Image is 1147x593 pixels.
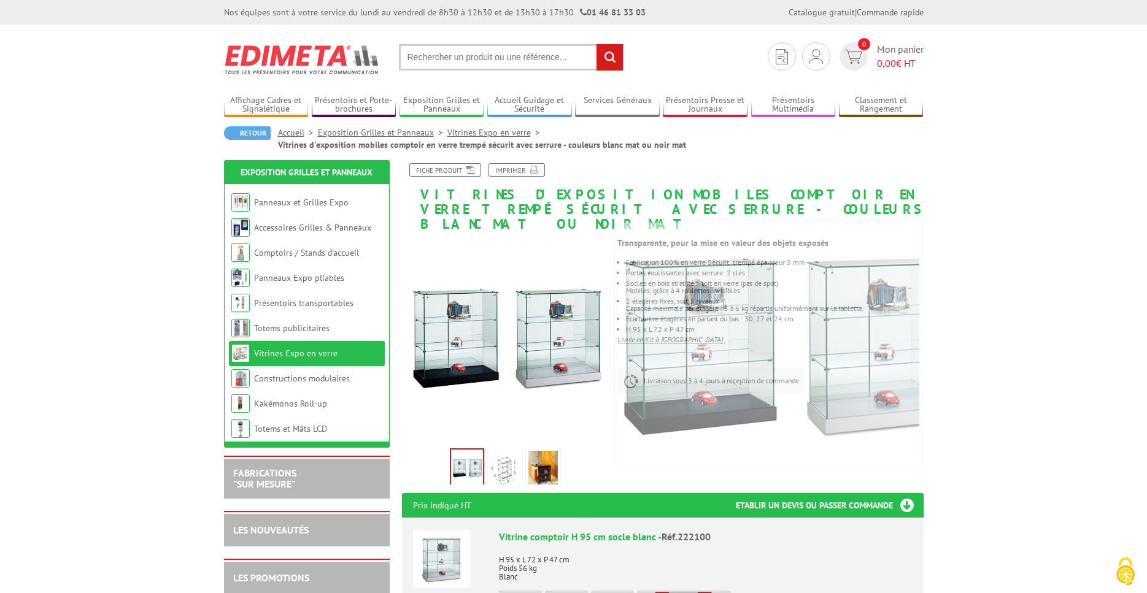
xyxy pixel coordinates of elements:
[857,7,924,18] a: Commande rapide
[528,451,558,489] img: 222101_222100_vitrine_comptoir_h_95_cm_socle_blanc_situation.jpg
[413,493,471,518] p: Prix indiqué HT
[736,493,924,518] h3: Etablir un devis ou passer commande
[233,467,296,490] a: FABRICATIONS"Sur Mesure"
[233,524,309,536] a: LES NOUVEAUTÉS
[789,7,855,18] a: Catalogue gratuit
[400,95,484,115] a: Exposition Grilles et Panneaux
[409,163,481,177] a: Fiche produit
[231,319,250,337] img: Totems publicitaires
[241,167,373,178] a: Exposition Grilles et Panneaux
[393,163,933,232] h1: Vitrines d'exposition mobiles comptoir en verre trempé sécurit avec serrure - couleurs blanc mat ...
[447,127,544,138] a: Vitrines Expo en verre
[224,37,380,82] img: Edimeta
[254,398,327,409] a: Kakémonos Roll-up
[224,126,271,140] a: Retour
[318,127,447,138] a: Exposition Grilles et Panneaux
[844,50,862,64] img: devis rapide
[499,547,913,581] p: H 95 x L 72 x P 47 cm Poids 56 kg Blanc
[575,95,660,115] a: Services Généraux
[839,95,924,115] a: Classement et Rangement
[809,49,823,64] img: devis rapide
[231,269,250,287] img: Panneaux Expo pliables
[877,56,924,71] span: € HT
[858,38,870,50] span: 0
[231,243,250,262] img: Comptoirs / Stands d'accueil
[254,222,371,233] a: Accessoires Grilles & Panneaux
[254,272,344,283] a: Panneaux Expo pliables
[597,44,623,71] input: rechercher
[789,6,924,18] div: |
[604,167,972,535] img: 222100_vitrine_comptoir_95cm_vignette.jpg
[312,95,396,115] a: Présentoirs et Porte-brochures
[254,348,338,359] a: Vitrines Expo en verre
[231,344,250,362] img: Vitrines Expo en verre
[836,42,924,71] a: devis rapide 0 Mon panier 0,00€ HT
[451,450,483,488] img: 222100_vitrine_comptoir_95cm_vignette.jpg
[231,218,250,237] img: Accessoires Grilles & Panneaux
[662,530,711,543] span: Réf.222100
[580,7,646,18] strong: 01 46 81 33 03
[663,95,747,115] a: Présentoirs Presse et Journaux
[224,6,646,18] div: Nos équipes sont à votre service du lundi au vendredi de 8h30 à 12h30 et de 13h30 à 17h30
[254,297,353,308] a: Présentoirs transportables
[1104,551,1147,593] button: Cookies (fenêtre modale)
[254,197,349,208] a: Panneaux et Grilles Expo
[1110,556,1141,587] img: Cookies (fenêtre modale)
[487,95,572,115] a: Accueil Guidage et Sécurité
[402,238,609,445] img: 222100_vitrine_comptoir_95cm_vignette.jpg
[489,163,545,177] a: Imprimer
[278,139,686,151] li: Vitrines d'exposition mobiles comptoir en verre trempé sécurit avec serrure - couleurs blanc mat ...
[490,451,520,489] img: 222100_vitrine_comptoir_95cm_croquis.jpg
[254,323,330,334] a: Totems publicitaires
[231,294,250,312] img: Présentoirs transportables
[231,369,250,388] img: Constructions modulaires
[751,95,836,115] a: Présentoirs Multimédia
[877,57,896,69] span: 0,00
[231,419,250,438] img: Totems et Mâts LCD
[254,373,350,384] a: Constructions modulaires
[231,193,250,212] img: Panneaux et Grilles Expo
[499,530,913,544] div: Vitrine comptoir H 95 cm socle blanc -
[254,423,327,434] a: Totems et Mâts LCD
[278,127,318,138] a: Accueil
[776,49,788,64] img: devis rapide
[877,42,924,71] span: Mon panier
[413,530,471,587] img: Vitrine comptoir H 95 cm socle blanc
[399,44,624,71] input: Rechercher un produit ou une référence...
[231,394,250,413] img: Kakémonos Roll-up
[254,247,359,258] a: Comptoirs / Stands d'accueil
[233,572,309,584] a: LES PROMOTIONS
[224,95,309,115] a: Affichage Cadres et Signalétique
